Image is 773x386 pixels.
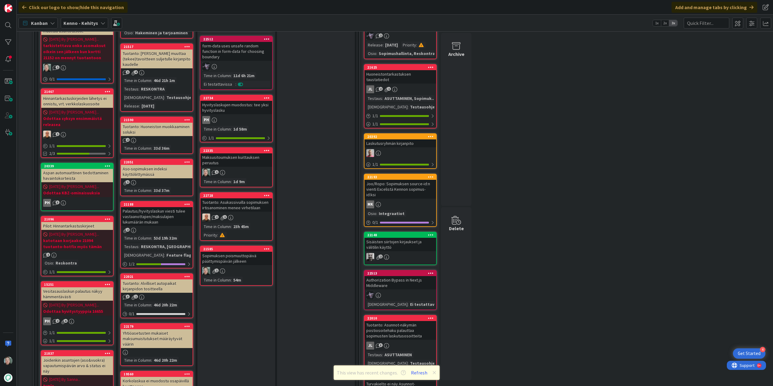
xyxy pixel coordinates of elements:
a: 22148Sisäisten siirtojen kirjaukset ja välitilin käyttöJH [364,232,437,265]
div: Vesitasauslaskun palautus näkyy hämmentävästi [41,287,113,301]
a: 22728Tuotanto: Asukassivuilla sopimuksen irtisanominen menee virhetilaanMKTime in Column:23h 45mP... [200,192,273,241]
b: Kenno - Kehitys [63,20,98,26]
span: 2 [56,319,60,323]
div: JL [364,342,436,350]
div: 21837 [41,351,113,356]
span: 1 [126,70,130,74]
div: 22193 [367,175,436,179]
div: LM [364,32,436,40]
a: 22051Aso-sopimuksen indeksi käyttöliittymässäTime in Column:33d 37m [120,159,193,196]
a: 20339Aspan automaattinen tiedottaminen havaintokorteista[DATE] By [PERSON_NAME]...Odottaa KBZ-omi... [41,163,114,211]
div: 15251 [41,282,113,287]
span: : [408,360,409,367]
div: 15251Vesitasauslaskun palautus näkyy hämmentävästi [41,282,113,301]
div: Osio [366,50,376,57]
img: HJ [366,149,374,157]
div: Testausohjeet... [409,104,445,110]
div: Priority [401,42,416,48]
div: 22734Hyvityslaskujen muodostus: tee yksi hyvityslasku [200,95,272,114]
span: 2/3 [49,150,55,157]
div: Time in Column [202,72,231,79]
div: 21467 [44,90,113,94]
span: : [231,223,232,230]
a: 22193Joo/Ropo: Sopimuksen source-id:n vienti Excelistä Kennon sopimus-id:ksiMKOsio:Integraatiot0/1 [364,174,437,227]
div: 54m [232,277,243,283]
div: PH [41,317,113,325]
div: 20392 [367,135,436,139]
span: 2 [379,87,383,91]
div: Aspan automaattinen tiedottaminen havaintokorteista [41,169,113,182]
div: 22179 [124,324,193,329]
div: JH [364,253,436,261]
div: 22021 [124,275,193,279]
div: 1/1 [41,268,113,276]
div: 21585Sopimuksen poismuuttopäivä päättymispäivän jälkeen [200,246,272,265]
a: 21585Sopimuksen poismuuttopäivä päättymispäivän jälkeenVPTime in Column:54m [200,246,273,286]
div: Integraatiot [377,210,406,217]
img: VP [43,64,51,72]
span: 2 [215,215,219,219]
span: : [151,235,152,241]
div: PH [43,317,51,325]
div: 21837 [44,351,113,356]
div: Tuotanto: Alvilliset autopaikat kirjanpidon tositteella [121,279,193,293]
span: 1 [134,295,138,299]
div: Feature flag [165,252,193,258]
img: MK [43,131,51,138]
span: 1 [56,65,60,69]
span: 1 [56,132,60,136]
span: [DATE] By [PERSON_NAME]... [49,36,99,43]
a: 22513Authorization Bypass in Next.js MiddlewareLM[DEMOGRAPHIC_DATA]:Ei testattavi... [364,270,437,310]
div: 21517 [124,45,193,49]
div: 22051 [121,159,193,165]
a: 21625Huoneistontarkastuksen taustatiedotJLTestaus:ASUTTAMINEN, Sopimuk...[DEMOGRAPHIC_DATA]:Testa... [364,64,437,128]
div: 21837Joidenkin asuntojen (aso&vuokra) vapautumispäivän arvo & status ei näy [41,351,113,375]
span: : [408,104,409,110]
div: 21517 [121,44,193,50]
span: [DATE] By [PERSON_NAME]... [49,109,99,115]
span: : [217,232,218,238]
div: Testausohjeet... [165,94,201,101]
span: : [231,72,232,79]
div: 21517Tuotanto: [PERSON_NAME] muuttaa (tekee)tavoitteen suljetulle kirjanpito kaudelle [121,44,193,68]
div: 1/1 [364,161,436,168]
div: Reskontra [54,260,78,266]
span: 1 / 1 [372,113,378,119]
div: 22193Joo/Ropo: Sopimuksen source-id:n vienti Excelistä Kennon sopimus-id:ksi [364,174,436,199]
div: Hakeminen ja tarjoaminen [134,29,189,36]
span: 2 [126,138,130,142]
div: 1/1 [41,142,113,150]
div: 0/1 [364,219,436,226]
span: 1 / 1 [49,330,55,336]
div: Time in Column [202,277,231,283]
div: MK [364,200,436,208]
div: VP [200,267,272,275]
a: 21188Palautus/hyvityslaskun viesti tulee vastaanottajien/maksulajien lukumäärän mukaanTime in Col... [120,201,193,268]
div: Release [366,42,383,48]
div: 1/1 [41,337,113,345]
div: 21096Pilot: Hinnantarkastuskirjeet [41,217,113,230]
a: LMRelease:[DATE]Priority:Osio:Sopimushallinta, Reskontra [364,5,437,59]
span: : [164,252,165,258]
div: 22179Yhtiöasetusten mukaiset maksumuistutukset määräytyvät väärin [121,324,193,348]
div: 46d 20h 22m [152,302,179,308]
div: 0/1 [41,75,113,83]
b: Odottaa KBZ-ominaisuuksia [43,190,111,196]
span: 2 [126,228,130,232]
div: 21467 [41,89,113,94]
a: 21096Pilot: Hinnantarkastuskirjeet[DATE] By [PERSON_NAME]...katotaan korjaako 21094 tuotanto-hotf... [41,216,114,276]
div: Laskutusryhmän kirjanpito [364,139,436,147]
div: Sopimushallinta, Reskontra [377,50,436,57]
img: VP [202,169,210,176]
div: 22335Maksusitoumuksen kuittauksen peruutus [200,148,272,167]
div: 21188 [124,202,193,207]
div: LM [200,63,272,70]
div: Time in Column [202,126,231,132]
div: 46d 21h 1m [152,77,176,84]
div: Testausohjeet... [409,360,445,367]
img: LM [366,32,374,40]
div: Tuotanto: [PERSON_NAME] muuttaa (tekee)tavoitteen suljetulle kirjanpito kaudelle [121,50,193,68]
span: : [151,302,152,308]
div: Osio [123,29,133,36]
span: 1 [387,87,391,91]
